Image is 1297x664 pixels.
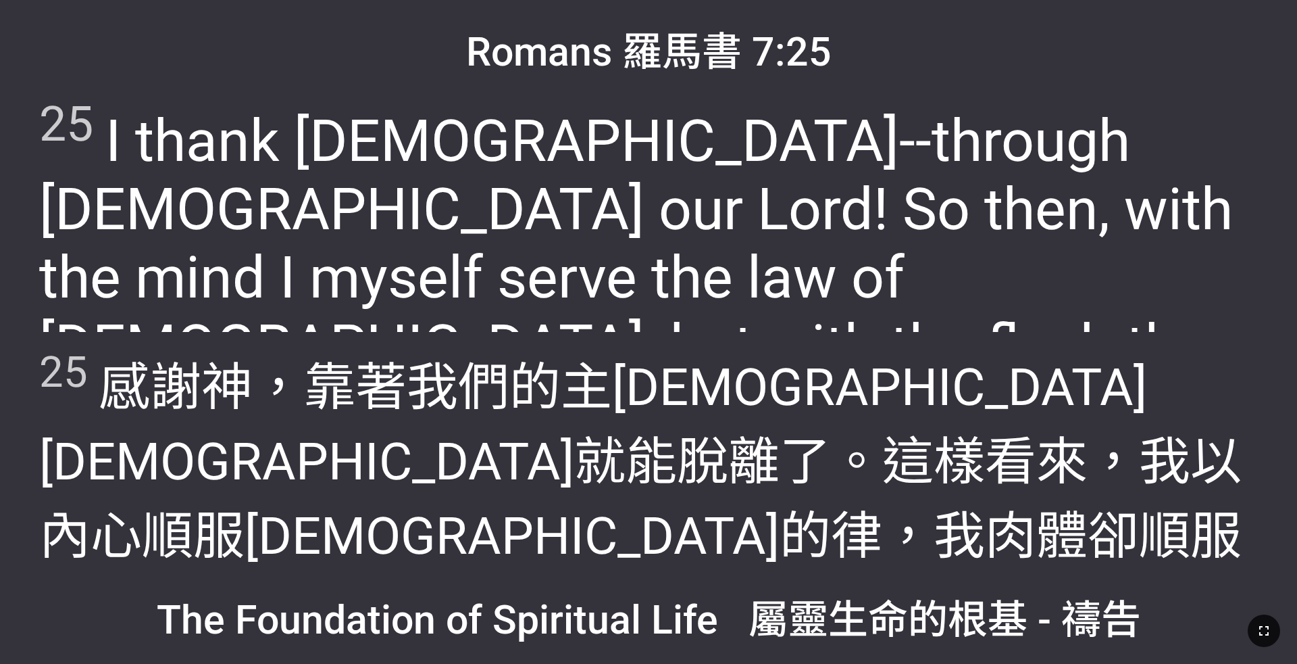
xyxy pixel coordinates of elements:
[39,357,1242,641] wg2168: 神
[39,357,1242,641] wg2962: [DEMOGRAPHIC_DATA]
[466,20,832,77] span: Romans 羅馬書 7:25
[157,588,1141,645] span: The Foundation of Spiritual Life 屬靈生命的根基 - 禱告
[39,346,1257,643] span: 感謝
[39,96,93,152] sup: 25
[39,347,88,397] sup: 25
[39,357,1242,641] wg2257: 主
[91,580,296,641] wg266: 的律
[39,431,1242,641] wg3767: ，我
[193,580,296,641] wg3551: 了。
[39,431,1242,641] wg5547: 就能脫離了。這樣看來
[39,506,1242,641] wg1398: [DEMOGRAPHIC_DATA]的
[39,431,1242,641] wg846: 以內心
[39,96,1257,448] span: I thank [DEMOGRAPHIC_DATA]--through [DEMOGRAPHIC_DATA] our Lord! So then, with the mind I myself ...
[39,357,1242,641] wg1223: 我們的
[39,357,1242,641] wg2316: ，靠著
[39,506,1242,641] wg3563: 順服
[39,431,1242,641] wg2424: [DEMOGRAPHIC_DATA]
